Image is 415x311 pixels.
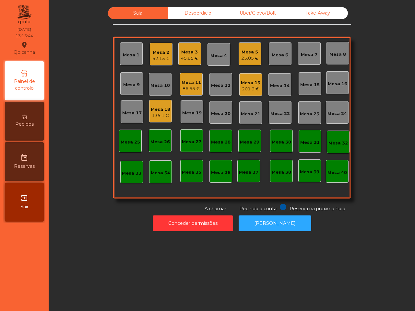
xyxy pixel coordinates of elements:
div: 45.85 € [181,55,198,62]
div: Mesa 25 [121,139,140,145]
div: 52.15 € [152,55,170,62]
div: Mesa 15 [300,82,320,88]
div: Mesa 20 [211,110,231,117]
span: Sair [20,203,29,210]
button: [PERSON_NAME] [239,215,311,231]
div: Mesa 28 [211,139,231,145]
div: Mesa 9 [123,82,140,88]
div: Mesa 10 [150,82,170,89]
div: Mesa 35 [182,169,201,176]
div: Mesa 7 [301,52,317,58]
div: Mesa 11 [182,79,201,86]
div: Mesa 5 [241,49,258,55]
div: Mesa 16 [328,81,347,87]
div: Mesa 33 [122,170,141,177]
div: Mesa 32 [328,140,348,146]
span: A chamar [205,206,226,212]
button: Conceder permissões [153,215,233,231]
div: Sala [108,7,168,19]
div: 86.65 € [182,86,201,92]
div: Mesa 40 [327,169,347,176]
div: Mesa 27 [182,139,201,145]
div: Mesa 8 [329,51,346,58]
i: exit_to_app [20,194,28,202]
div: Mesa 37 [239,169,258,176]
div: Qpicanha [14,40,35,56]
div: Desperdicio [168,7,228,19]
div: Mesa 38 [272,169,291,176]
div: Mesa 36 [211,169,231,176]
span: Pedidos [15,121,34,128]
div: Mesa 18 [151,106,170,113]
i: location_on [20,41,28,49]
div: Mesa 31 [300,139,320,146]
div: Mesa 22 [270,110,290,117]
div: Mesa 24 [327,110,347,117]
div: Mesa 23 [300,111,319,117]
span: Painel de controlo [6,78,42,92]
div: [DATE] [18,27,31,32]
div: 135.1 € [151,112,170,119]
span: Reservas [14,163,35,170]
div: Mesa 6 [272,52,288,58]
div: Mesa 3 [181,49,198,55]
div: Mesa 39 [300,169,319,175]
div: Mesa 29 [240,139,259,145]
div: 25.85 € [241,55,258,62]
div: Mesa 2 [152,49,170,56]
div: Uber/Glovo/Bolt [228,7,288,19]
img: qpiato [16,3,32,26]
div: Mesa 30 [272,139,291,145]
div: Mesa 4 [210,52,227,59]
i: date_range [20,154,28,161]
div: Take Away [288,7,348,19]
span: Reserva na próxima hora [290,206,345,212]
div: Mesa 34 [151,170,170,176]
div: Mesa 17 [122,110,142,116]
div: Mesa 14 [270,83,290,89]
div: 201.9 € [241,86,260,92]
div: Mesa 12 [211,82,231,89]
div: Mesa 19 [182,110,202,116]
span: Pedindo a conta [239,206,277,212]
div: Mesa 13 [241,80,260,86]
div: 13:13:44 [16,33,33,39]
div: Mesa 26 [150,139,170,145]
div: Mesa 21 [241,111,260,117]
div: Mesa 1 [123,52,139,58]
